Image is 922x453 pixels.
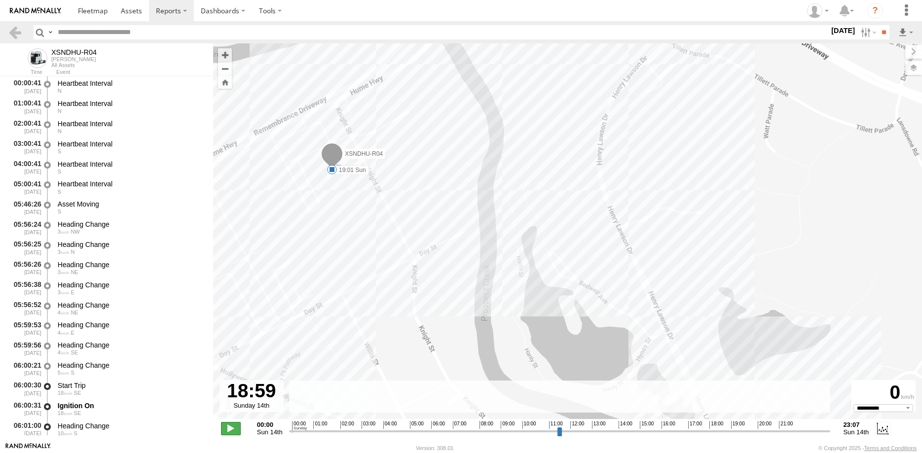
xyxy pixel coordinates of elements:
[71,370,74,376] span: Heading: 162
[779,421,793,429] span: 21:00
[843,428,869,436] span: Sun 14th Sep 2025
[58,320,204,329] div: Heading Change
[58,108,62,114] span: Heading: 343
[74,390,81,396] span: Heading: 152
[570,421,584,429] span: 12:00
[71,330,74,336] span: Heading: 88
[804,3,832,18] div: Quang MAC
[58,349,70,355] span: 4
[58,430,73,436] span: 10
[58,148,61,154] span: Heading: 184
[383,421,397,429] span: 04:00
[58,410,73,416] span: 18
[8,400,42,418] div: 06:00:31 [DATE]
[51,62,97,68] div: All Assets
[8,77,42,96] div: 00:00:41 [DATE]
[5,443,51,453] a: Visit our Website
[58,301,204,310] div: Heading Change
[362,421,375,429] span: 03:00
[8,138,42,156] div: 03:00:41 [DATE]
[58,79,204,88] div: Heartbeat Interval
[8,279,42,297] div: 05:56:38 [DATE]
[897,25,914,39] label: Export results as...
[8,218,42,237] div: 05:56:24 [DATE]
[71,249,74,255] span: Heading: 17
[58,310,70,315] span: 4
[58,381,204,390] div: Start Trip
[8,25,22,39] a: Back to previous Page
[257,428,283,436] span: Sun 14th Sep 2025
[731,421,745,429] span: 19:00
[58,88,62,94] span: Heading: 343
[8,239,42,257] div: 05:56:25 [DATE]
[58,220,204,229] div: Heading Change
[640,421,654,429] span: 15:00
[758,421,772,429] span: 20:00
[56,70,213,75] div: Event
[58,361,204,370] div: Heading Change
[592,421,606,429] span: 13:00
[221,422,241,435] label: Play/Stop
[71,310,78,315] span: Heading: 47
[58,229,70,235] span: 3
[58,209,61,214] span: Heading: 191
[58,200,204,209] div: Asset Moving
[619,421,632,429] span: 14:00
[58,260,204,269] div: Heading Change
[662,421,675,429] span: 16:00
[864,445,917,451] a: Terms and Conditions
[340,421,354,429] span: 02:00
[58,139,204,148] div: Heartbeat Interval
[416,445,453,451] div: Version: 308.01
[8,359,42,378] div: 06:00:21 [DATE]
[8,178,42,197] div: 05:00:41 [DATE]
[8,98,42,116] div: 01:00:41 [DATE]
[58,390,73,396] span: 18
[8,299,42,317] div: 05:56:52 [DATE]
[58,240,204,249] div: Heading Change
[257,421,283,428] strong: 00:00
[58,269,70,275] span: 3
[71,269,78,275] span: Heading: 58
[857,25,878,39] label: Search Filter Options
[8,198,42,216] div: 05:46:26 [DATE]
[51,48,97,56] div: XSNDHU-R04 - View Asset History
[51,56,97,62] div: [PERSON_NAME]
[410,421,424,429] span: 05:00
[58,160,204,169] div: Heartbeat Interval
[218,48,232,62] button: Zoom in
[332,166,369,174] label: 19:01 Sun
[829,25,857,36] label: [DATE]
[218,62,232,75] button: Zoom out
[58,289,70,295] span: 3
[867,3,883,19] i: ?
[292,421,307,432] span: 00:00
[46,25,54,39] label: Search Query
[453,421,467,429] span: 07:00
[58,280,204,289] div: Heading Change
[8,339,42,357] div: 05:59:56 [DATE]
[58,169,61,174] span: Heading: 191
[10,7,61,14] img: rand-logo.svg
[549,421,563,429] span: 11:00
[8,420,42,438] div: 06:01:00 [DATE]
[8,259,42,277] div: 05:56:26 [DATE]
[58,119,204,128] div: Heartbeat Interval
[58,421,204,430] div: Heading Change
[8,319,42,338] div: 05:59:53 [DATE]
[71,349,78,355] span: Heading: 129
[853,382,914,404] div: 0
[218,75,232,89] button: Zoom Home
[8,158,42,176] div: 04:00:41 [DATE]
[8,380,42,398] div: 06:00:30 [DATE]
[501,421,515,429] span: 09:00
[8,70,42,75] div: Time
[313,421,327,429] span: 01:00
[58,189,61,195] span: Heading: 191
[58,341,204,349] div: Heading Change
[71,229,79,235] span: Heading: 331
[74,430,77,436] span: Heading: 182
[345,150,383,157] span: XSNDHU-R04
[688,421,702,429] span: 17:00
[71,289,74,295] span: Heading: 91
